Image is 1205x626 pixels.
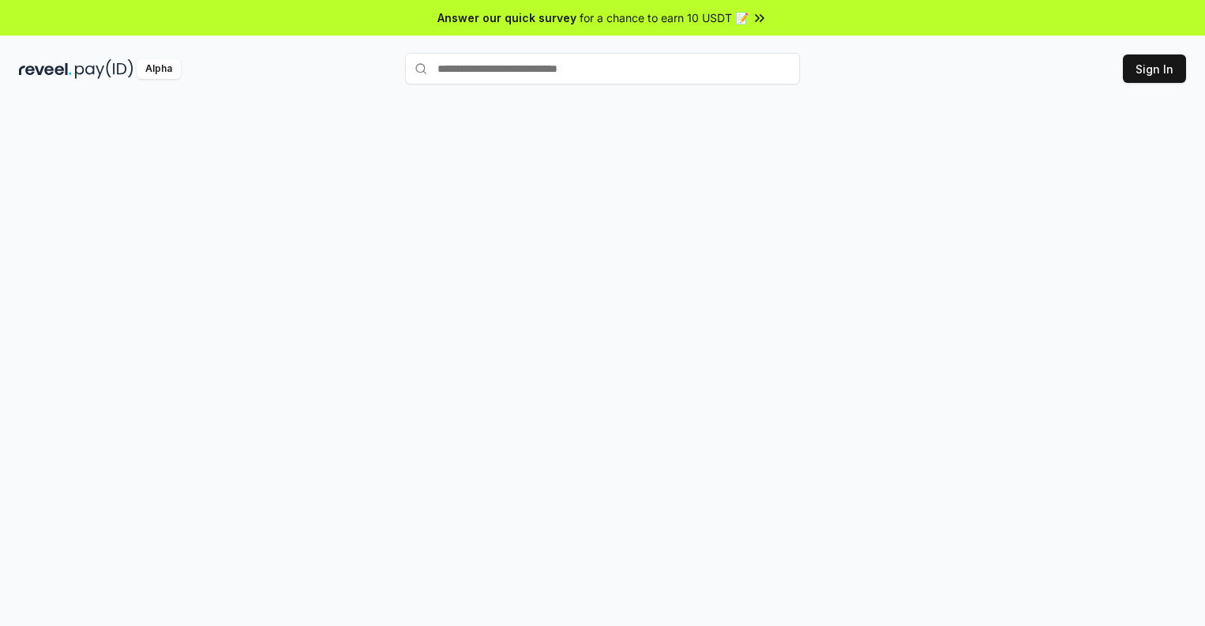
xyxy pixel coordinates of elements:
[1123,54,1186,83] button: Sign In
[19,59,72,79] img: reveel_dark
[75,59,133,79] img: pay_id
[137,59,181,79] div: Alpha
[437,9,576,26] span: Answer our quick survey
[580,9,749,26] span: for a chance to earn 10 USDT 📝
